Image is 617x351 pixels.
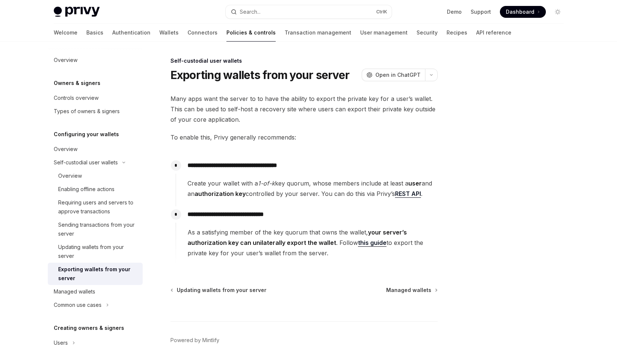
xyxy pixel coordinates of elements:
[188,178,437,199] span: Create your wallet with a key quorum, whose members include at least a and an controlled by your ...
[170,68,350,82] h1: Exporting wallets from your server
[170,337,219,344] a: Powered by Mintlify
[48,336,143,350] button: Toggle Users section
[54,145,77,154] div: Overview
[447,8,462,16] a: Demo
[395,190,421,198] a: REST API
[58,265,138,283] div: Exporting wallets from your server
[360,24,408,42] a: User management
[48,298,143,312] button: Toggle Common use cases section
[54,56,77,65] div: Overview
[58,220,138,238] div: Sending transactions from your server
[195,190,246,197] strong: authorization key
[258,180,275,187] em: 1-of-k
[171,286,266,294] a: Updating wallets from your server
[417,24,438,42] a: Security
[48,105,143,118] a: Types of owners & signers
[48,142,143,156] a: Overview
[386,286,431,294] span: Managed wallets
[48,53,143,67] a: Overview
[447,24,467,42] a: Recipes
[177,286,266,294] span: Updating wallets from your server
[48,263,143,285] a: Exporting wallets from your server
[48,183,143,196] a: Enabling offline actions
[54,324,124,332] h5: Creating owners & signers
[358,239,387,247] a: this guide
[54,24,77,42] a: Welcome
[58,171,82,180] div: Overview
[48,196,143,218] a: Requiring users and servers to approve transactions
[54,79,100,88] h5: Owners & signers
[54,301,102,309] div: Common use cases
[58,198,138,216] div: Requiring users and servers to approve transactions
[54,7,100,17] img: light logo
[58,243,138,260] div: Updating wallets from your server
[386,286,437,294] a: Managed wallets
[48,169,143,183] a: Overview
[54,338,68,347] div: Users
[48,91,143,105] a: Controls overview
[48,218,143,240] a: Sending transactions from your server
[362,69,425,81] button: Open in ChatGPT
[58,185,115,194] div: Enabling offline actions
[170,132,438,142] span: To enable this, Privy generally recommends:
[188,227,437,258] span: As a satisfying member of the key quorum that owns the wallet, . Follow to export the private key...
[376,9,387,15] span: Ctrl K
[54,94,99,102] div: Controls overview
[408,180,422,187] strong: user
[226,5,392,19] button: Open search
[170,94,438,125] span: Many apps want the server to to have the ability to export the private key for a user’s wallet. T...
[54,130,119,139] h5: Configuring your wallets
[48,285,143,298] a: Managed wallets
[54,287,95,296] div: Managed wallets
[476,24,511,42] a: API reference
[500,6,546,18] a: Dashboard
[48,156,143,169] button: Toggle Self-custodial user wallets section
[48,240,143,263] a: Updating wallets from your server
[471,8,491,16] a: Support
[188,24,218,42] a: Connectors
[54,158,118,167] div: Self-custodial user wallets
[506,8,534,16] span: Dashboard
[552,6,564,18] button: Toggle dark mode
[226,24,276,42] a: Policies & controls
[54,107,120,116] div: Types of owners & signers
[240,7,261,16] div: Search...
[375,71,421,79] span: Open in ChatGPT
[285,24,351,42] a: Transaction management
[86,24,103,42] a: Basics
[170,57,438,65] div: Self-custodial user wallets
[159,24,179,42] a: Wallets
[112,24,150,42] a: Authentication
